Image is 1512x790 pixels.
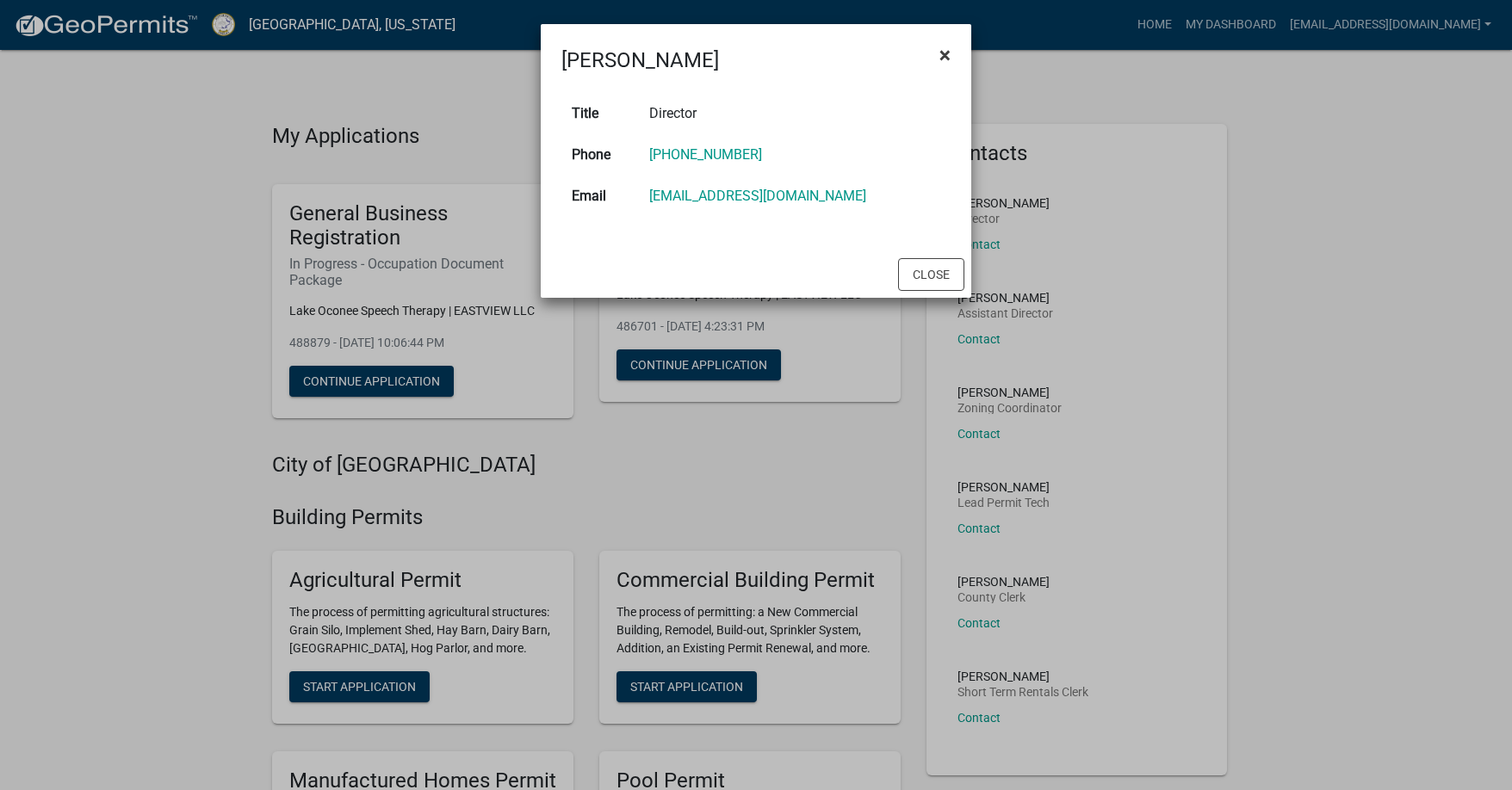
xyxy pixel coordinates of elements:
a: [PHONE_NUMBER] [649,146,762,163]
span: × [939,43,951,67]
th: Title [561,93,639,134]
button: Close [898,258,964,291]
th: Phone [561,134,639,176]
a: [EMAIL_ADDRESS][DOMAIN_NAME] [649,188,866,204]
button: Close [926,31,964,79]
td: Director [639,93,951,134]
th: Email [561,176,639,217]
h4: [PERSON_NAME] [561,45,719,76]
